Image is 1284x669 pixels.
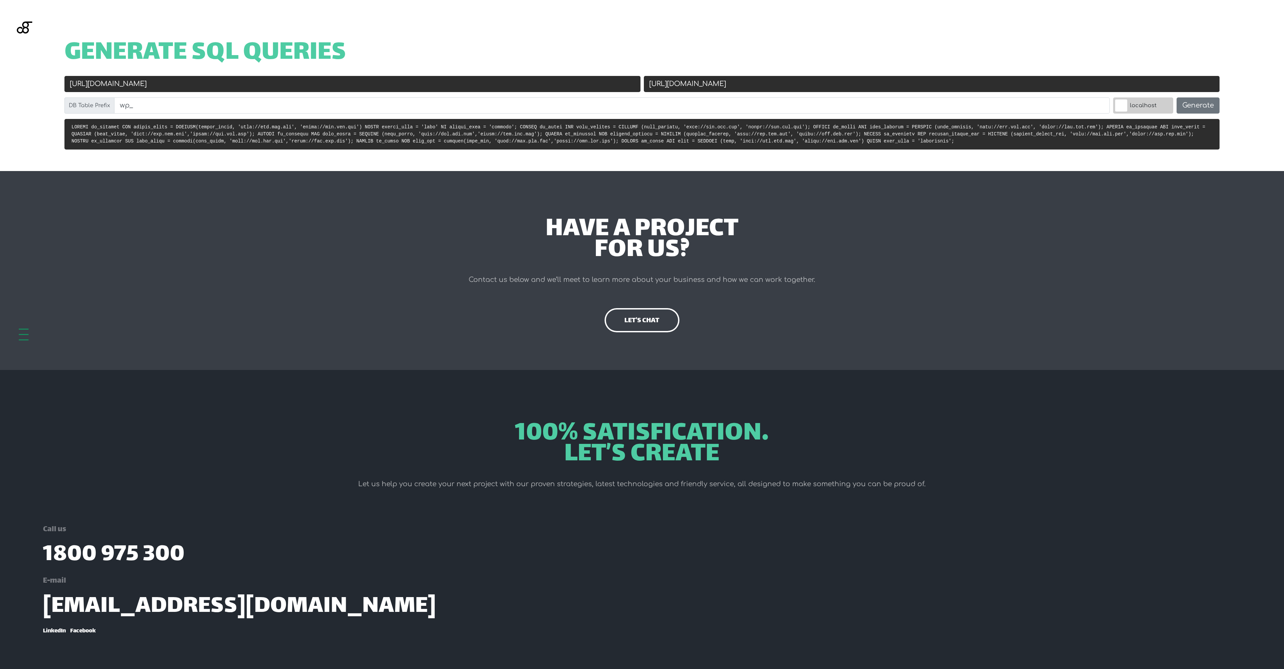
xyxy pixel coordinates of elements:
a: LinkedIn [43,626,66,636]
code: LOREMI do_sitamet CON adipis_elits = DOEIUSM(tempor_incid, 'utla://etd.mag.ali', 'enima://min.ven... [72,124,1205,144]
a: 1800 975 300 [43,535,185,575]
a: [EMAIL_ADDRESS][DOMAIN_NAME] [43,587,436,627]
p: Let us help you create your next project with our proven strategies, latest technologies and frie... [244,477,1040,491]
label: localhost [1113,97,1173,114]
div: Call us [43,523,1241,536]
button: Generate [1177,97,1220,114]
input: wp_ [114,97,1110,114]
input: New URL [644,76,1220,92]
span: let’s create [564,445,719,465]
div: have a project for us? [228,219,1056,261]
a: Facebook [70,626,96,636]
div: E-mail [43,575,1241,587]
span: Generate SQL Queries [64,43,346,64]
input: Old URL [64,76,640,92]
p: Contact us below and we’ll meet to learn more about your business and how we can work together. [228,273,1056,287]
label: DB Table Prefix [64,97,114,114]
img: Blackgate [17,22,32,72]
span: 100% satisfication. [515,424,769,445]
a: let's chat [605,308,679,332]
